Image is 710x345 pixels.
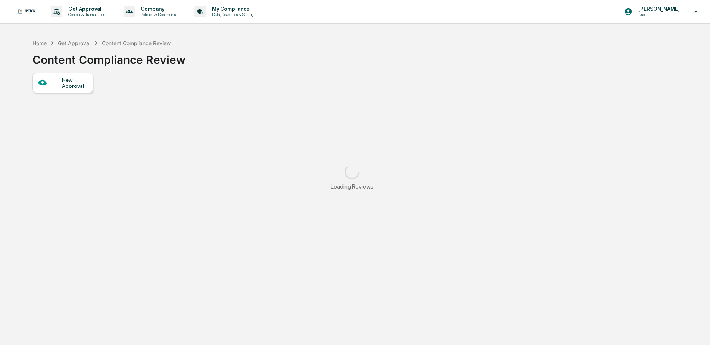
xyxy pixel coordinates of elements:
p: Policies & Documents [135,12,180,17]
div: Get Approval [58,40,90,46]
div: Home [32,40,47,46]
p: Get Approval [62,6,109,12]
div: New Approval [62,77,87,89]
div: Content Compliance Review [32,47,186,66]
p: Users [632,12,683,17]
p: My Compliance [206,6,259,12]
p: Company [135,6,180,12]
div: Loading Reviews [331,183,373,190]
p: Data, Deadlines & Settings [206,12,259,17]
p: Content & Transactions [62,12,109,17]
div: Content Compliance Review [102,40,171,46]
img: logo [18,9,36,14]
p: [PERSON_NAME] [632,6,683,12]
